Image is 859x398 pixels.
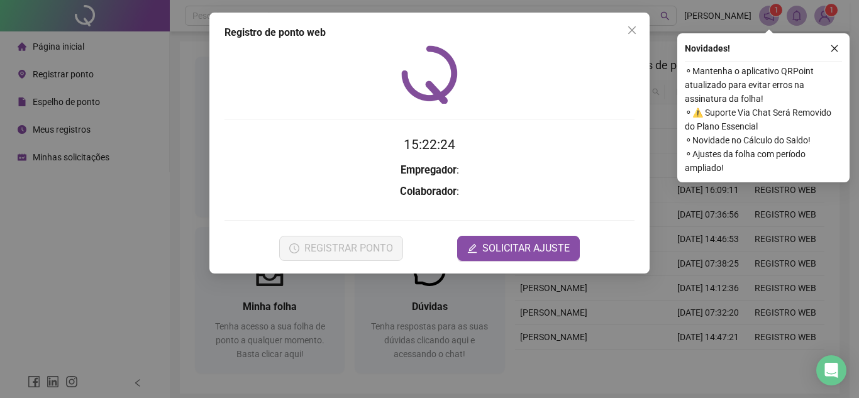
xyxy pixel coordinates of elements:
h3: : [224,162,635,179]
button: Close [622,20,642,40]
span: ⚬ Ajustes da folha com período ampliado! [685,147,842,175]
strong: Colaborador [400,185,457,197]
span: Novidades ! [685,41,730,55]
strong: Empregador [401,164,457,176]
button: REGISTRAR PONTO [279,236,403,261]
span: SOLICITAR AJUSTE [482,241,570,256]
div: Registro de ponto web [224,25,635,40]
time: 15:22:24 [404,137,455,152]
div: Open Intercom Messenger [816,355,846,385]
span: ⚬ Novidade no Cálculo do Saldo! [685,133,842,147]
span: close [627,25,637,35]
img: QRPoint [401,45,458,104]
h3: : [224,184,635,200]
span: ⚬ Mantenha o aplicativo QRPoint atualizado para evitar erros na assinatura da folha! [685,64,842,106]
button: editSOLICITAR AJUSTE [457,236,580,261]
span: ⚬ ⚠️ Suporte Via Chat Será Removido do Plano Essencial [685,106,842,133]
span: edit [467,243,477,253]
span: close [830,44,839,53]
